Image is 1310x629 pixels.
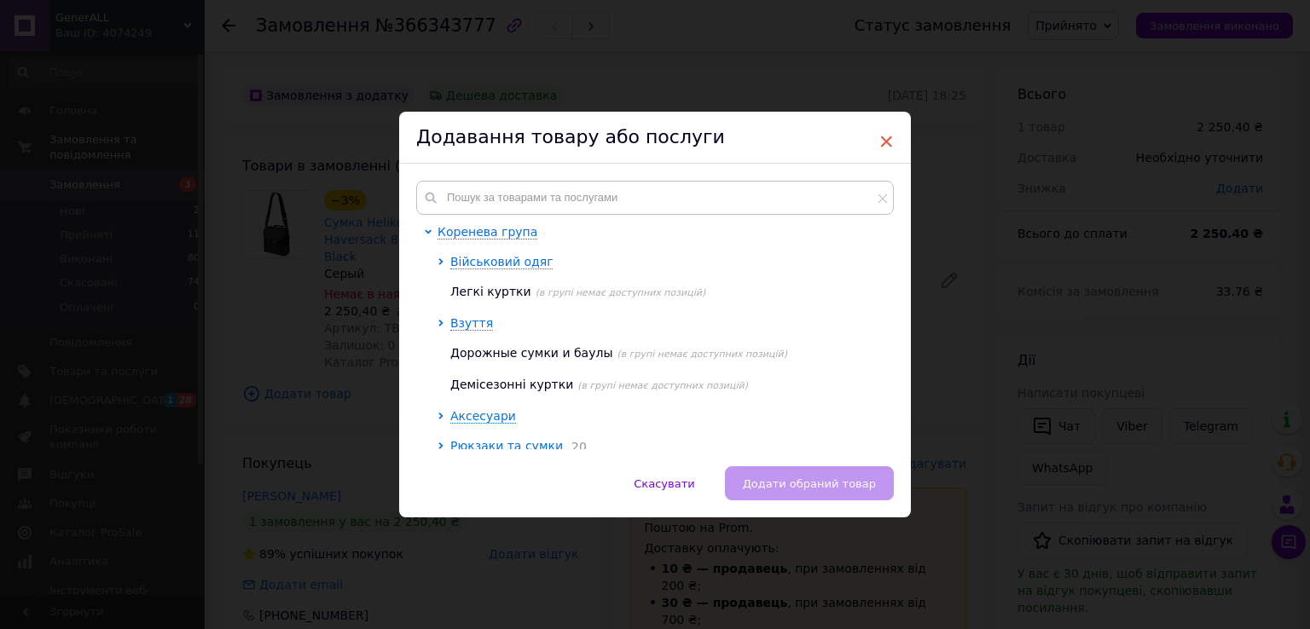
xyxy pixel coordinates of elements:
[450,439,563,453] span: Рюкзаки та сумки
[416,181,894,215] input: Пошук за товарами та послугами
[450,316,493,330] span: Взуття
[617,349,787,360] span: (в групі немає доступних позицій)
[563,440,587,453] span: 20
[399,112,911,164] div: Додавання товару або послуги
[536,287,706,298] span: (в групі немає доступних позицій)
[450,409,516,423] span: Аксесуари
[450,255,553,268] span: Військовий одяг
[878,127,894,156] span: ×
[450,346,612,360] span: Дорожные сумки и баулы
[577,380,748,391] span: (в групі немає доступних позицій)
[450,378,573,391] span: Демісезонні куртки
[438,225,537,239] span: Коренева група
[450,285,531,298] span: Легкі куртки
[634,477,694,490] span: Скасувати
[616,466,712,500] button: Скасувати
